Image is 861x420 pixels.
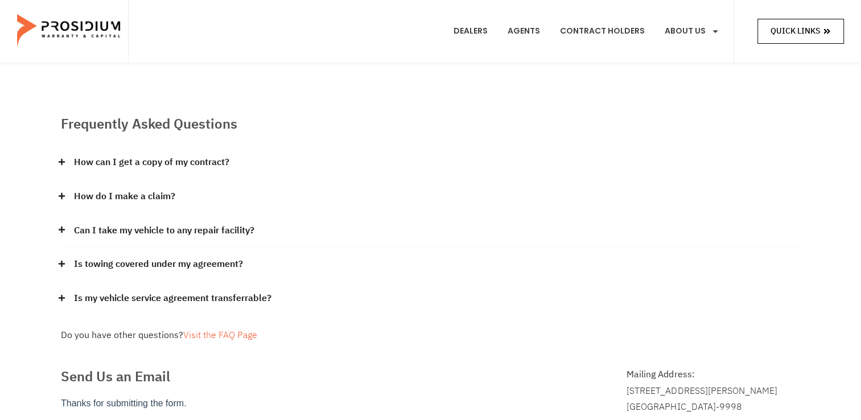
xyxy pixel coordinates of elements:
a: Visit the FAQ Page [183,328,257,342]
div: How do I make a claim? [61,180,801,214]
div: Is towing covered under my agreement? [61,248,801,282]
b: Mailing Address: [627,368,694,381]
div: Do you have other questions? [61,327,801,344]
div: [STREET_ADDRESS][PERSON_NAME] [627,383,800,400]
a: How can I get a copy of my contract? [74,154,229,171]
h2: Frequently Asked Questions [61,114,801,134]
a: Is towing covered under my agreement? [74,256,243,273]
h2: Send Us an Email [61,367,604,387]
a: Contract Holders [551,10,653,52]
nav: Menu [445,10,728,52]
a: How do I make a claim? [74,188,175,205]
a: Agents [499,10,549,52]
a: Can I take my vehicle to any repair facility? [74,223,254,239]
span: Quick Links [771,24,820,38]
div: How can I get a copy of my contract? [61,146,801,180]
div: [GEOGRAPHIC_DATA]-9998 [627,399,800,415]
div: Is my vehicle service agreement transferrable? [61,282,801,316]
a: Dealers [445,10,496,52]
a: Is my vehicle service agreement transferrable? [74,290,271,307]
a: About Us [656,10,728,52]
div: Can I take my vehicle to any repair facility? [61,214,801,248]
a: Quick Links [757,19,844,43]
